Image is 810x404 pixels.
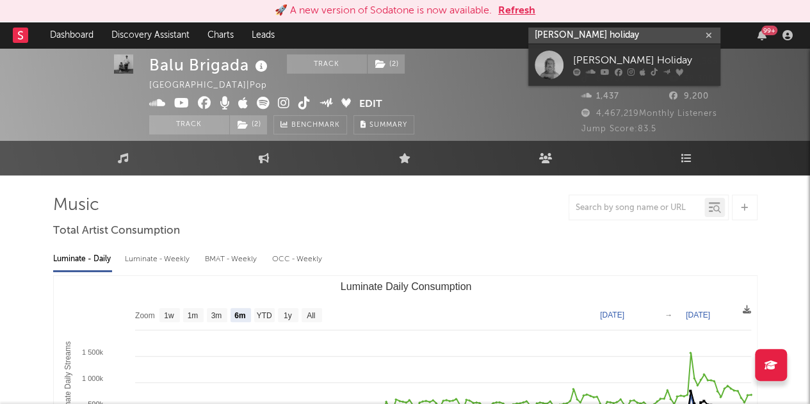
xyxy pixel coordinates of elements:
text: 1w [164,311,174,320]
button: Track [149,115,229,134]
text: 6m [234,311,245,320]
span: ( 2 ) [367,54,405,74]
span: Jump Score: 83.5 [581,125,656,133]
button: Edit [359,97,382,113]
a: Discovery Assistant [102,22,198,48]
span: 4,467,219 Monthly Listeners [581,109,717,118]
button: (2) [368,54,405,74]
span: ( 2 ) [229,115,268,134]
div: BMAT - Weekly [205,248,259,270]
text: 1 000k [81,375,103,382]
span: Summary [369,122,407,129]
button: Summary [353,115,414,134]
span: Total Artist Consumption [53,223,180,239]
button: Refresh [498,3,535,19]
span: Benchmark [291,118,340,133]
input: Search by song name or URL [569,203,704,213]
a: Charts [198,22,243,48]
text: 1m [187,311,198,320]
div: OCC - Weekly [272,248,323,270]
text: YTD [256,311,271,320]
text: 3m [211,311,222,320]
text: → [665,311,672,319]
div: Luminate - Daily [53,248,112,270]
input: Search for artists [528,28,720,44]
button: Track [287,54,367,74]
text: 1 500k [81,348,103,356]
text: Zoom [135,311,155,320]
button: 99+ [757,30,766,40]
span: 1,437 [581,92,619,101]
a: Benchmark [273,115,347,134]
div: [PERSON_NAME] Holiday [573,53,714,69]
div: 99 + [761,26,777,35]
div: 🚀 A new version of Sodatone is now available. [275,3,492,19]
text: [DATE] [600,311,624,319]
text: Luminate Daily Consumption [340,281,471,292]
a: Dashboard [41,22,102,48]
span: 9,200 [669,92,709,101]
button: (2) [230,115,267,134]
text: 1y [283,311,291,320]
a: [PERSON_NAME] Holiday [528,44,720,86]
div: Balu Brigada [149,54,271,76]
div: [GEOGRAPHIC_DATA] | Pop [149,78,282,93]
text: All [307,311,315,320]
a: Leads [243,22,284,48]
text: [DATE] [686,311,710,319]
div: Luminate - Weekly [125,248,192,270]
